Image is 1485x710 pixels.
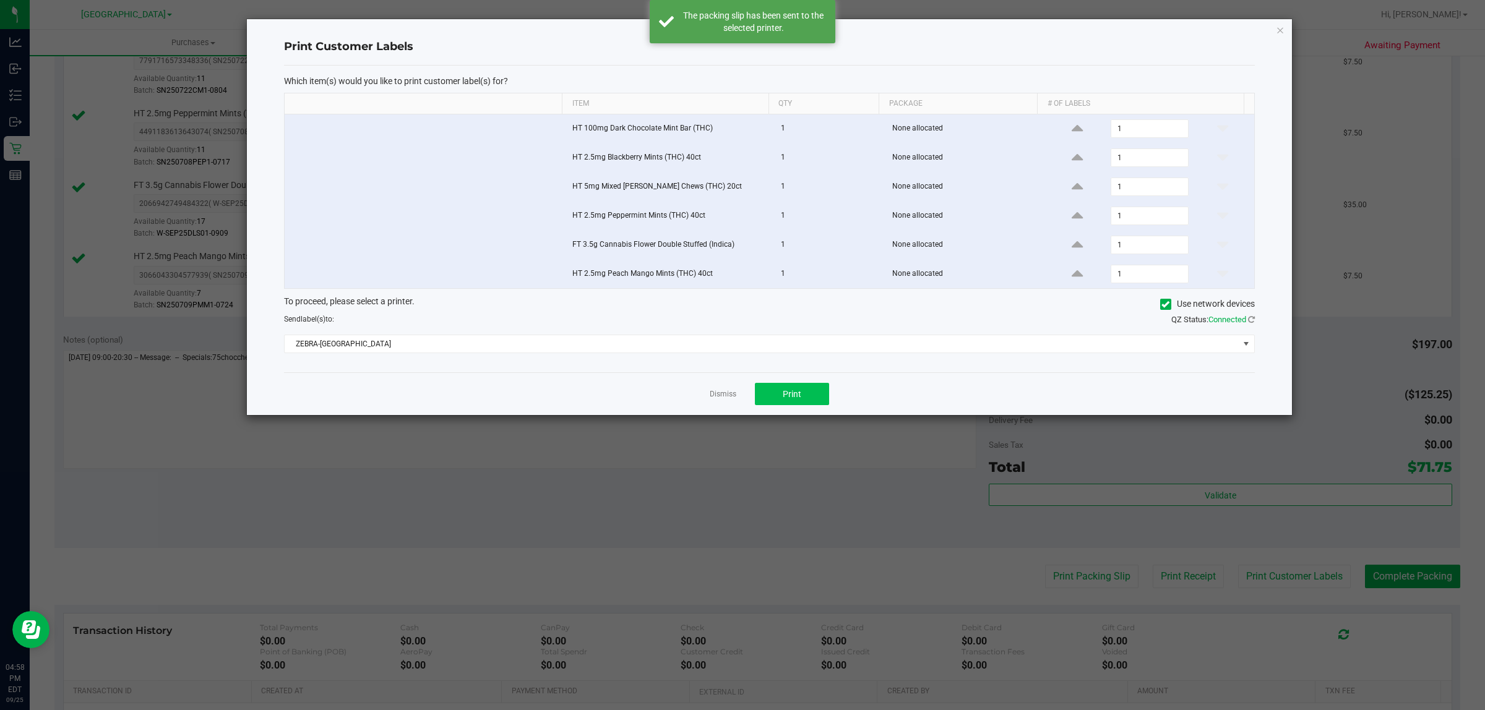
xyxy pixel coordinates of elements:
[885,114,1045,143] td: None allocated
[1160,297,1255,310] label: Use network devices
[773,173,885,202] td: 1
[879,93,1037,114] th: Package
[773,143,885,173] td: 1
[773,114,885,143] td: 1
[1208,315,1246,324] span: Connected
[565,173,773,202] td: HT 5mg Mixed [PERSON_NAME] Chews (THC) 20ct
[301,315,325,323] span: label(s)
[285,335,1239,353] span: ZEBRA-[GEOGRAPHIC_DATA]
[885,202,1045,231] td: None allocated
[783,389,801,399] span: Print
[885,143,1045,173] td: None allocated
[562,93,768,114] th: Item
[885,260,1045,288] td: None allocated
[773,231,885,260] td: 1
[284,39,1255,55] h4: Print Customer Labels
[681,9,826,34] div: The packing slip has been sent to the selected printer.
[284,75,1255,87] p: Which item(s) would you like to print customer label(s) for?
[565,260,773,288] td: HT 2.5mg Peach Mango Mints (THC) 40ct
[275,295,1264,314] div: To proceed, please select a printer.
[12,611,49,648] iframe: Resource center
[565,202,773,231] td: HT 2.5mg Peppermint Mints (THC) 40ct
[565,143,773,173] td: HT 2.5mg Blackberry Mints (THC) 40ct
[755,383,829,405] button: Print
[565,114,773,143] td: HT 100mg Dark Chocolate Mint Bar (THC)
[773,202,885,231] td: 1
[565,231,773,260] td: FT 3.5g Cannabis Flower Double Stuffed (Indica)
[1037,93,1244,114] th: # of labels
[885,173,1045,202] td: None allocated
[768,93,879,114] th: Qty
[773,260,885,288] td: 1
[284,315,334,323] span: Send to:
[885,231,1045,260] td: None allocated
[1171,315,1255,324] span: QZ Status:
[710,389,736,400] a: Dismiss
